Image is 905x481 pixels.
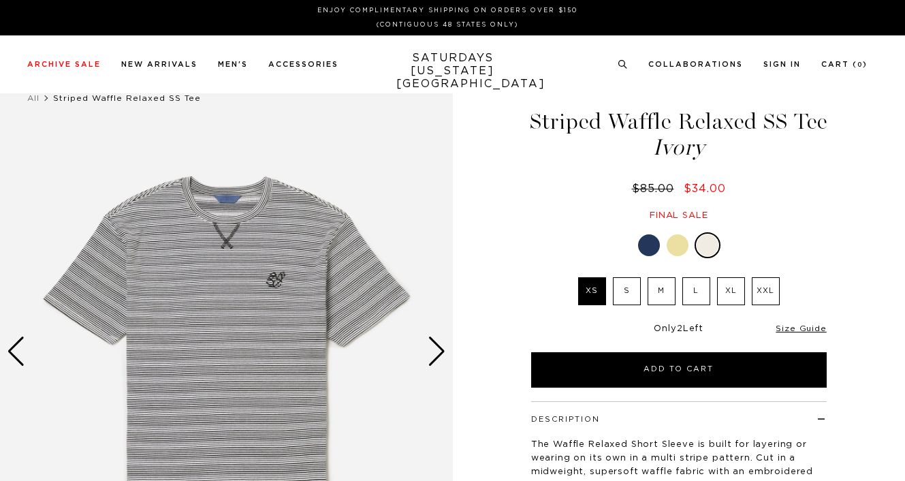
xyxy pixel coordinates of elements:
a: Collaborations [648,61,743,68]
a: New Arrivals [121,61,197,68]
label: L [682,277,710,305]
label: S [613,277,641,305]
button: Add to Cart [531,352,827,388]
h1: Striped Waffle Relaxed SS Tee [529,110,829,159]
a: Men's [218,61,248,68]
div: Final sale [529,210,829,221]
del: $85.00 [632,183,680,194]
a: Size Guide [776,324,826,332]
small: 0 [857,62,863,68]
div: Next slide [428,337,446,367]
p: Enjoy Complimentary Shipping on Orders Over $150 [33,5,862,16]
a: Accessories [268,61,338,68]
span: Striped Waffle Relaxed SS Tee [53,94,201,102]
span: $34.00 [684,183,726,194]
label: XL [717,277,745,305]
span: 2 [677,324,683,333]
span: Ivory [529,136,829,159]
a: Cart (0) [821,61,868,68]
label: XXL [752,277,780,305]
a: Sign In [763,61,801,68]
p: (Contiguous 48 States Only) [33,20,862,30]
button: Description [531,416,600,423]
a: Archive Sale [27,61,101,68]
div: Previous slide [7,337,25,367]
a: All [27,94,39,102]
a: SATURDAYS[US_STATE][GEOGRAPHIC_DATA] [396,52,509,91]
label: XS [578,277,606,305]
div: Only Left [531,324,827,335]
label: M [648,277,676,305]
